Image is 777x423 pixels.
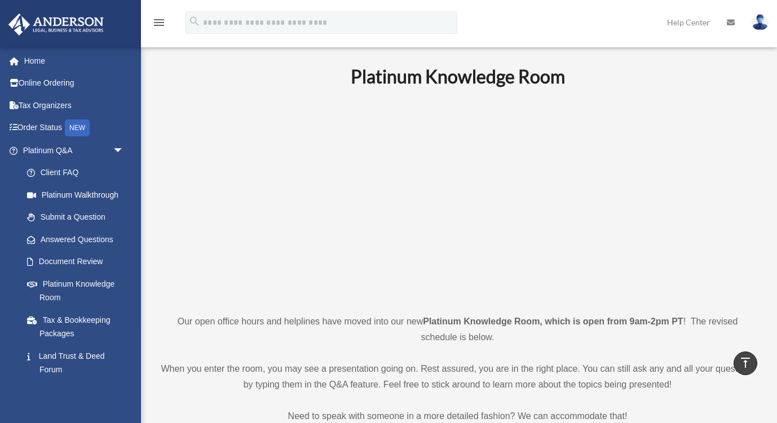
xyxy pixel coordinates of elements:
span: arrow_drop_down [113,139,135,162]
img: User Pic [752,14,769,30]
a: Platinum Knowledge Room [16,273,135,309]
a: Client FAQ [16,162,141,184]
a: menu [152,20,166,29]
a: vertical_align_top [734,351,757,375]
a: Tax Organizers [8,94,141,117]
a: Portal Feedback [16,381,141,403]
i: menu [152,16,166,29]
a: Document Review [16,251,141,273]
img: Anderson Advisors Platinum Portal [5,14,107,35]
a: Submit a Question [16,206,141,229]
strong: Platinum Knowledge Room, which is open from 9am-2pm PT [423,317,683,326]
p: Our open office hours and helplines have moved into our new ! The revised schedule is below. [161,314,754,345]
iframe: 231110_Toby_KnowledgeRoom [289,103,627,293]
a: Order StatusNEW [8,117,141,140]
a: Answered Questions [16,228,141,251]
i: search [188,15,201,28]
a: Home [8,50,141,72]
b: Platinum Knowledge Room [351,65,565,87]
div: NEW [65,119,90,136]
a: Tax & Bookkeeping Packages [16,309,141,345]
i: vertical_align_top [739,356,752,369]
p: When you enter the room, you may see a presentation going on. Rest assured, you are in the right ... [161,361,754,393]
a: Platinum Q&Aarrow_drop_down [8,139,141,162]
a: Platinum Walkthrough [16,184,141,206]
a: Land Trust & Deed Forum [16,345,141,381]
a: Online Ordering [8,72,141,95]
